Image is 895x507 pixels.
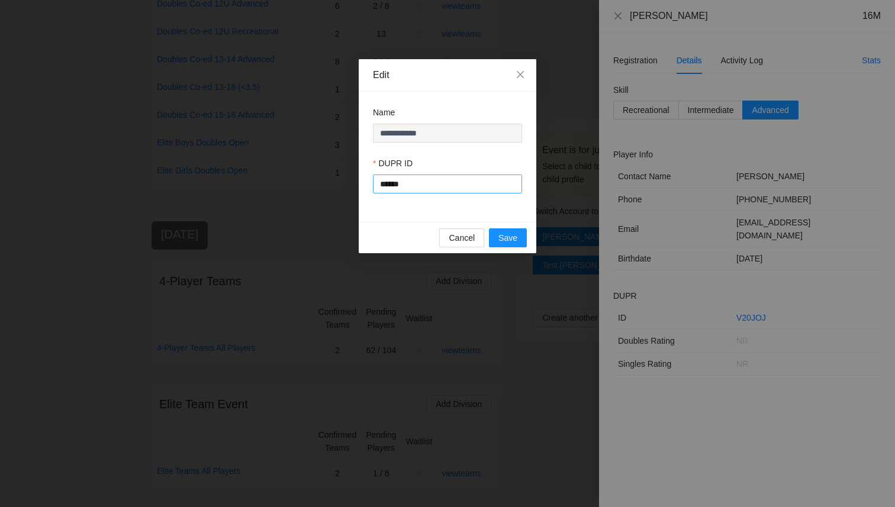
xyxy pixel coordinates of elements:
[439,228,484,247] button: Cancel
[373,106,395,119] label: Name
[498,231,517,244] span: Save
[516,70,525,79] span: close
[373,175,522,193] input: DUPR ID
[504,59,536,91] button: Close
[373,69,522,82] div: Edit
[489,228,527,247] button: Save
[373,157,413,170] label: DUPR ID
[449,231,475,244] span: Cancel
